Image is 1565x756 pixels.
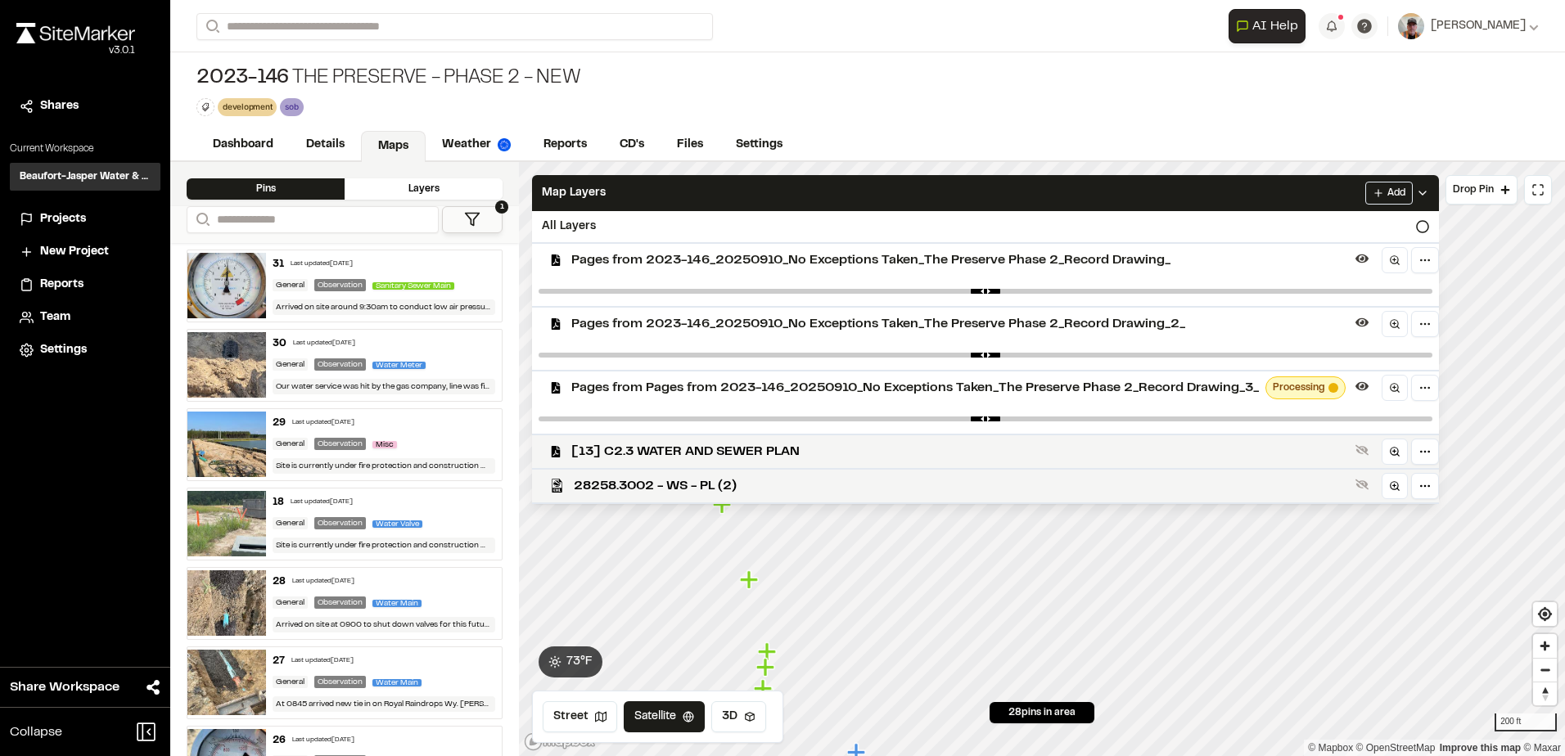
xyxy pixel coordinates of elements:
[273,596,308,609] div: General
[280,98,303,115] div: sob
[187,650,266,715] img: file
[1382,375,1408,401] a: Zoom to layer
[442,206,503,233] button: 1
[571,314,1349,334] span: Pages from 2023-146_20250910_No Exceptions Taken_The Preserve Phase 2_Record Drawing_2_
[196,129,290,160] a: Dashboard
[713,494,734,515] div: Map marker
[20,210,151,228] a: Projects
[273,416,286,430] div: 29
[758,641,779,663] div: Map marker
[1352,249,1372,268] button: Hide layer
[1533,659,1557,682] span: Zoom out
[1523,742,1561,754] a: Maxar
[292,736,354,745] div: Last updated [DATE]
[20,341,151,359] a: Settings
[372,600,422,607] span: Water Main
[20,169,151,184] h3: Beaufort-Jasper Water & Sewer Authority
[273,379,495,394] div: Our water service was hit by the gas company, line was fixed by [PERSON_NAME] site prep and meter...
[372,282,454,290] span: Sanitary Sewer Main
[1533,682,1557,705] button: Reset bearing to north
[1533,658,1557,682] button: Zoom out
[372,679,422,686] span: Water Main
[372,520,422,528] span: Water Valve
[273,676,308,688] div: General
[519,162,1565,756] canvas: Map
[574,476,1349,496] span: 28258.3002 - WS - PL (2)
[291,259,353,269] div: Last updated [DATE]
[372,362,426,369] span: Water Meter
[187,332,266,398] img: file
[498,138,511,151] img: precipai.png
[314,438,366,450] div: Observation
[273,517,308,529] div: General
[1229,9,1312,43] div: Open AI Assistant
[1352,475,1372,494] button: Show layer
[495,200,508,214] span: 1
[314,596,366,609] div: Observation
[1445,175,1518,205] button: Drop Pin
[1273,380,1325,395] span: Processing
[1495,713,1557,731] div: 200 ft
[1533,634,1557,658] span: Zoom in
[273,574,286,589] div: 28
[187,570,266,636] img: file
[603,129,661,160] a: CD's
[711,701,766,732] button: 3D
[40,341,87,359] span: Settings
[532,211,1439,242] div: All Layers
[187,491,266,556] img: file
[273,458,495,474] div: Site is currently under fire protection and construction water, some dry utilities have been inst...
[361,131,426,162] a: Maps
[1308,742,1353,754] a: Mapbox
[314,676,366,688] div: Observation
[40,308,70,326] span: Team
[196,65,580,92] div: The Preserve - Phase 2 - NEW
[187,206,216,233] button: Search
[273,336,286,351] div: 30
[1382,311,1408,337] a: Zoom to layer
[273,438,308,450] div: General
[293,339,355,349] div: Last updated [DATE]
[291,656,354,666] div: Last updated [DATE]
[1382,439,1408,465] a: Zoom to layer
[292,418,354,428] div: Last updated [DATE]
[426,129,527,160] a: Weather
[273,733,286,748] div: 26
[196,13,226,40] button: Search
[314,517,366,529] div: Observation
[1328,383,1338,393] span: Map layer tileset processing
[10,677,120,697] span: Share Workspace
[571,378,1259,398] span: Pages from Pages from 2023-146_20250910_No Exceptions Taken_The Preserve Phase 2_Record Drawing_3_
[719,129,799,160] a: Settings
[187,412,266,477] img: file
[1365,182,1413,205] button: Add
[566,653,593,671] span: 73 ° F
[1265,376,1346,399] div: Map layer tileset processing
[1382,247,1408,273] a: Zoom to layer
[1356,742,1436,754] a: OpenStreetMap
[16,43,135,58] div: Oh geez...please don't...
[20,276,151,294] a: Reports
[16,23,135,43] img: rebrand.png
[542,184,606,202] span: Map Layers
[1008,705,1076,720] span: 28 pins in area
[372,441,397,448] span: Misc
[539,646,602,677] button: 73°F
[571,250,1349,270] span: Pages from 2023-146_20250910_No Exceptions Taken_The Preserve Phase 2_Record Drawing_
[1387,186,1405,200] span: Add
[661,129,719,160] a: Files
[1440,742,1521,754] a: Map feedback
[40,210,86,228] span: Projects
[1229,9,1306,43] button: Open AI Assistant
[292,577,354,587] div: Last updated [DATE]
[273,358,308,371] div: General
[1252,16,1298,36] span: AI Help
[218,98,277,115] div: development
[1533,602,1557,626] span: Find my location
[273,299,495,315] div: Arrived on site around 9:30am to conduct low air pressure testing. Contractor was ready to go onc...
[40,97,79,115] span: Shares
[273,279,308,291] div: General
[273,696,495,712] div: At 0845 arrived new tie in on Royal Raindrops Wy. [PERSON_NAME] with [PERSON_NAME] was incharge o...
[273,654,285,668] div: 27
[20,97,151,115] a: Shares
